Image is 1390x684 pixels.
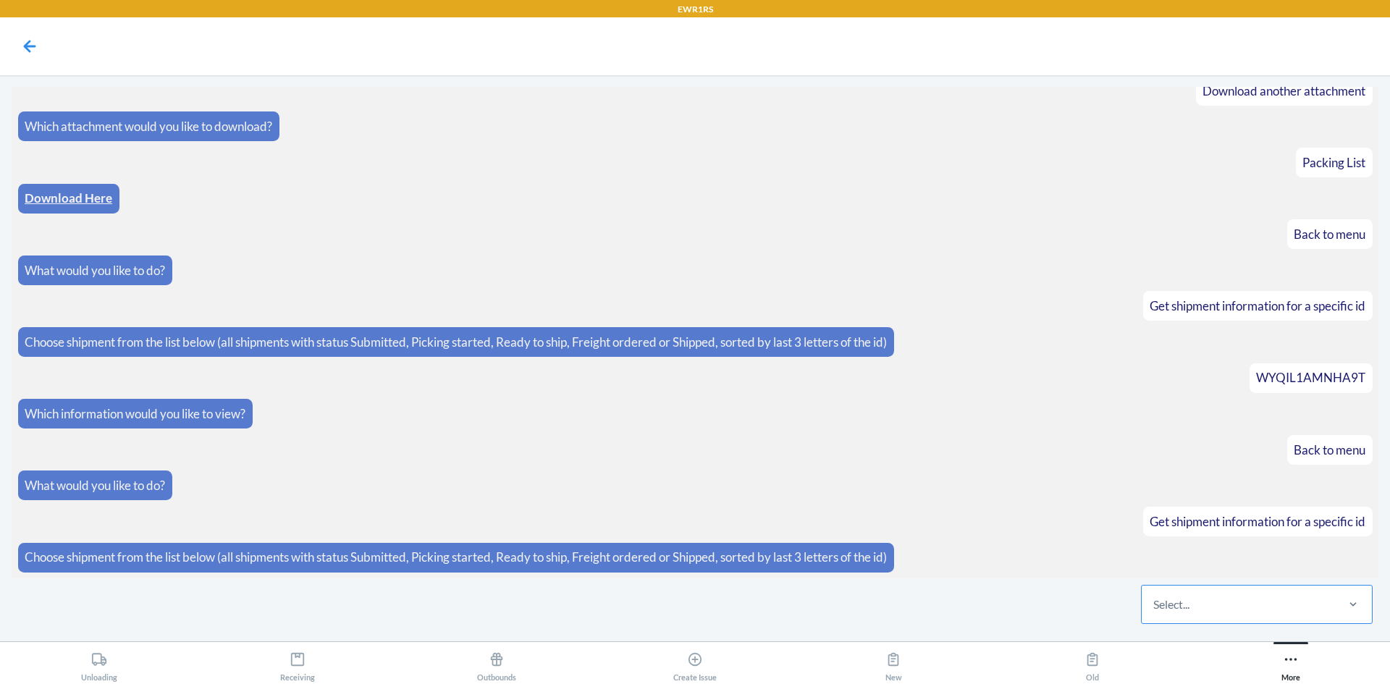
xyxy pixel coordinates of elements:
[885,646,902,682] div: New
[477,646,516,682] div: Outbounds
[25,117,272,136] p: Which attachment would you like to download?
[1281,646,1300,682] div: More
[1153,596,1189,613] div: Select...
[1202,83,1365,98] span: Download another attachment
[794,642,993,682] button: New
[1256,370,1365,385] span: WYQIL1AMNHA9T
[993,642,1191,682] button: Old
[397,642,596,682] button: Outbounds
[1150,298,1365,313] span: Get shipment information for a specific id
[1084,646,1100,682] div: Old
[280,646,315,682] div: Receiving
[81,646,117,682] div: Unloading
[678,3,713,16] p: EWR1RS
[1302,155,1365,170] span: Packing List
[25,548,887,567] p: Choose shipment from the list below (all shipments with status Submitted, Picking started, Ready ...
[25,405,245,423] p: Which information would you like to view?
[1294,227,1365,242] span: Back to menu
[596,642,794,682] button: Create Issue
[25,476,165,495] p: What would you like to do?
[1192,642,1390,682] button: More
[673,646,717,682] div: Create Issue
[1294,442,1365,457] span: Back to menu
[25,333,887,352] p: Choose shipment from the list below (all shipments with status Submitted, Picking started, Ready ...
[1150,514,1365,529] span: Get shipment information for a specific id
[198,642,397,682] button: Receiving
[25,261,165,280] p: What would you like to do?
[25,190,112,206] a: Download Here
